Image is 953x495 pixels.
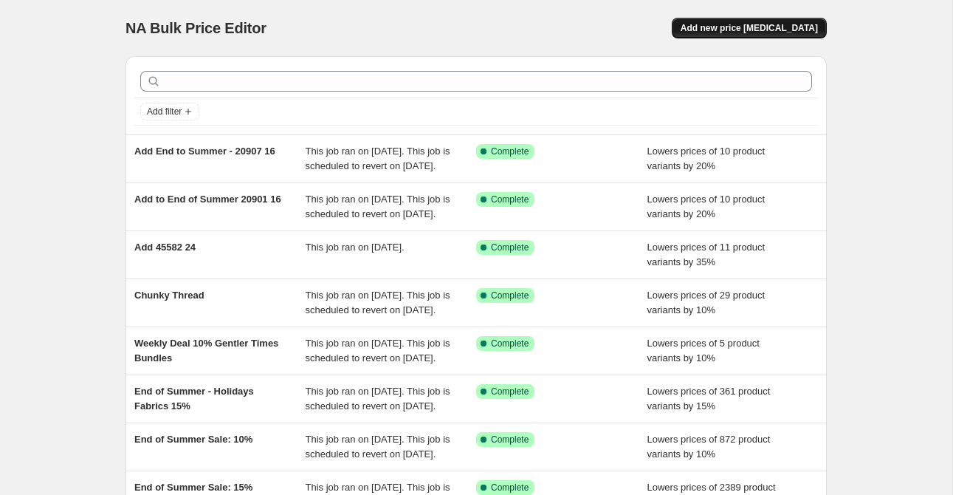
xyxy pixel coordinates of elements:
[672,18,827,38] button: Add new price [MEDICAL_DATA]
[125,20,266,36] span: NA Bulk Price Editor
[306,242,405,253] span: This job ran on [DATE].
[491,338,529,349] span: Complete
[647,290,766,315] span: Lowers prices of 29 product variants by 10%
[491,482,529,494] span: Complete
[306,194,450,219] span: This job ran on [DATE]. This job is scheduled to revert on [DATE].
[491,290,529,301] span: Complete
[306,434,450,460] span: This job ran on [DATE]. This job is scheduled to revert on [DATE].
[134,386,254,412] span: End of Summer - Holidays Fabrics 15%
[134,290,204,301] span: Chunky Thread
[306,386,450,412] span: This job ran on [DATE]. This job is scheduled to revert on [DATE].
[491,194,529,205] span: Complete
[647,242,766,267] span: Lowers prices of 11 product variants by 35%
[134,338,278,363] span: Weekly Deal 10% Gentler Times Bundles
[306,338,450,363] span: This job ran on [DATE]. This job is scheduled to revert on [DATE].
[647,386,771,412] span: Lowers prices of 361 product variants by 15%
[134,482,252,493] span: End of Summer Sale: 15%
[491,434,529,445] span: Complete
[491,386,529,397] span: Complete
[134,194,281,205] span: Add to End of Summer 20901 16
[147,106,182,117] span: Add filter
[134,146,275,157] span: Add End to Summer - 20907 16
[647,146,766,171] span: Lowers prices of 10 product variants by 20%
[134,434,252,445] span: End of Summer Sale: 10%
[647,434,771,460] span: Lowers prices of 872 product variants by 10%
[306,146,450,171] span: This job ran on [DATE]. This job is scheduled to revert on [DATE].
[491,242,529,253] span: Complete
[306,290,450,315] span: This job ran on [DATE]. This job is scheduled to revert on [DATE].
[647,338,760,363] span: Lowers prices of 5 product variants by 10%
[134,242,196,253] span: Add 45582 24
[491,146,529,157] span: Complete
[647,194,766,219] span: Lowers prices of 10 product variants by 20%
[681,22,818,34] span: Add new price [MEDICAL_DATA]
[140,103,199,120] button: Add filter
